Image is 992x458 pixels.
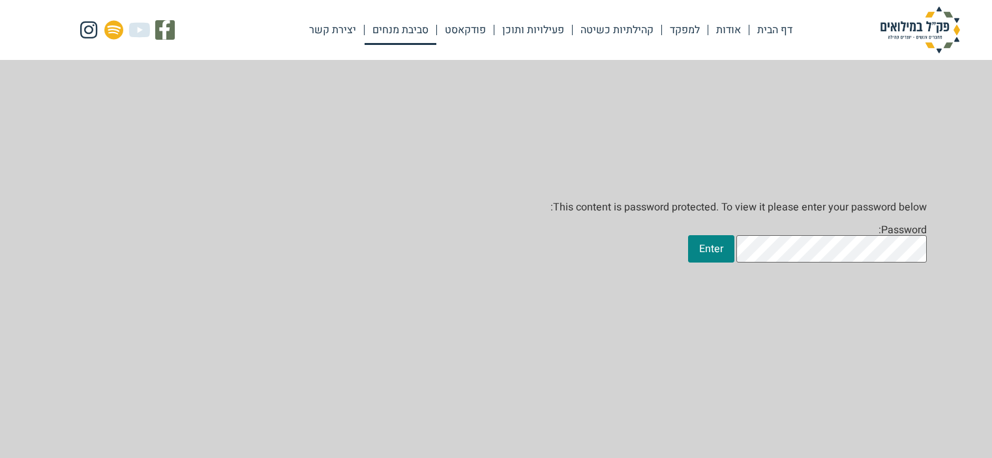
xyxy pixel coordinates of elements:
[662,15,708,45] a: למפקד
[573,15,661,45] a: קהילתיות כשיטה
[736,225,927,263] label: Password:
[749,15,800,45] a: דף הבית
[437,15,494,45] a: פודקאסט
[688,235,734,263] input: Enter
[365,15,436,45] a: סביבת מנחים
[708,15,749,45] a: אודות
[301,15,364,45] a: יצירת קשר
[65,199,927,215] p: This content is password protected. To view it please enter your password below:
[736,235,927,263] input: Password:
[494,15,572,45] a: פעילויות ותוכן
[301,15,800,45] nav: Menu
[855,7,985,53] img: פק"ל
